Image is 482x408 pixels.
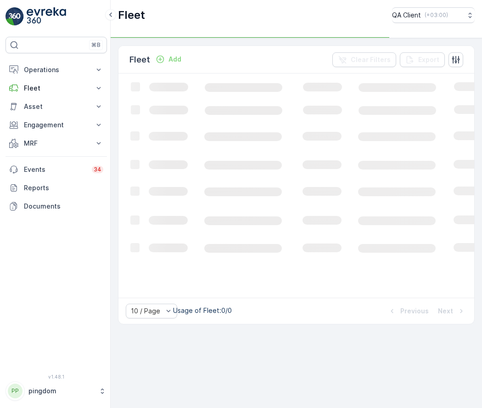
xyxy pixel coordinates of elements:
p: Previous [400,306,429,316]
p: Operations [24,65,89,74]
button: Fleet [6,79,107,97]
p: Export [418,55,439,64]
a: Events34 [6,160,107,179]
button: QA Client(+03:00) [392,7,475,23]
button: Engagement [6,116,107,134]
span: v 1.48.1 [6,374,107,380]
button: Operations [6,61,107,79]
p: Documents [24,202,103,211]
button: Add [152,54,185,65]
p: Reports [24,183,103,193]
p: Fleet [129,53,150,66]
button: MRF [6,134,107,153]
p: Next [438,306,453,316]
p: ( +03:00 ) [425,11,448,19]
p: pingdom [28,386,94,396]
p: Clear Filters [351,55,391,64]
button: Asset [6,97,107,116]
p: MRF [24,139,89,148]
img: logo_light-DOdMpM7g.png [27,7,66,26]
p: Asset [24,102,89,111]
a: Documents [6,197,107,215]
img: logo [6,7,24,26]
button: Export [400,52,445,67]
button: Clear Filters [332,52,396,67]
p: ⌘B [91,41,101,49]
button: PPpingdom [6,381,107,401]
p: QA Client [392,11,421,20]
p: Fleet [118,8,145,23]
p: Engagement [24,120,89,130]
a: Reports [6,179,107,197]
p: Events [24,165,86,174]
p: Fleet [24,84,89,93]
div: PP [8,384,22,398]
button: Next [437,306,467,317]
p: Usage of Fleet : 0/0 [173,306,232,315]
p: Add [168,55,181,64]
button: Previous [387,306,430,317]
p: 34 [94,166,101,173]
